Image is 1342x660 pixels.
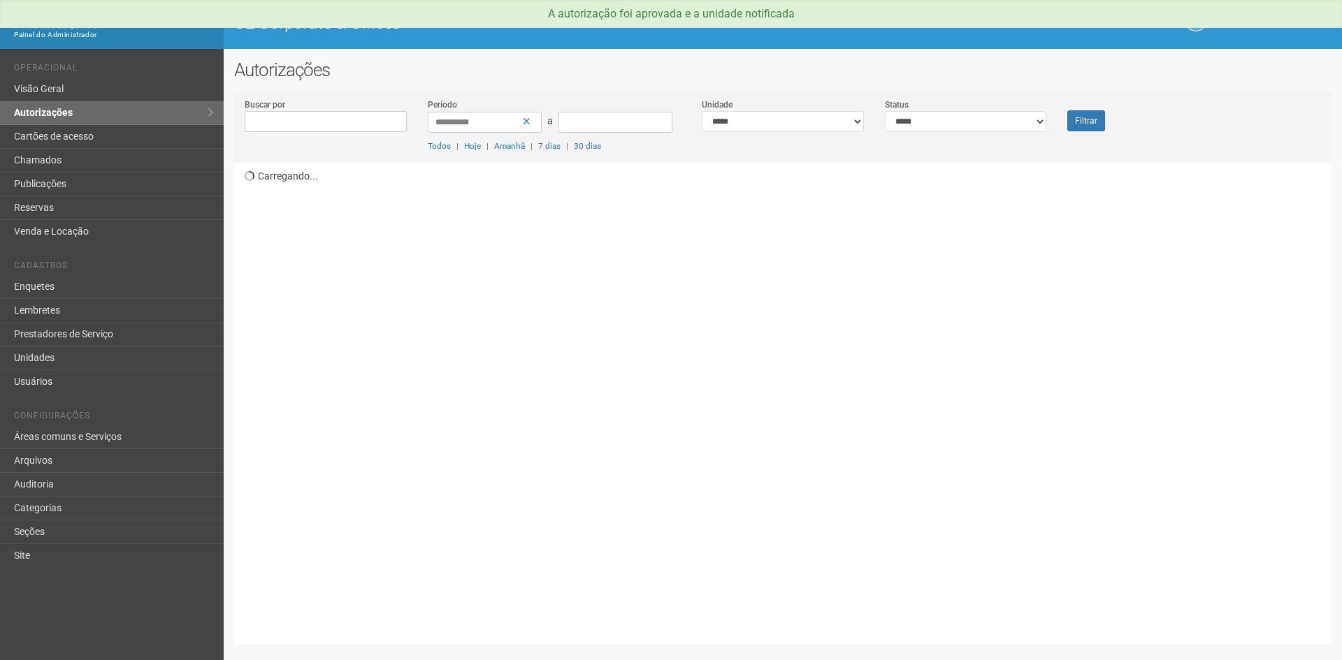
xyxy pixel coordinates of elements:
[531,141,533,151] span: |
[566,141,568,151] span: |
[494,141,525,151] a: Amanhã
[14,63,213,78] li: Operacional
[574,141,601,151] a: 30 dias
[538,141,561,151] a: 7 dias
[14,29,213,41] div: Painel do Administrador
[885,98,909,111] label: Status
[547,115,553,126] span: a
[14,261,213,275] li: Cadastros
[234,14,772,32] h1: O2 Corporate & Offices
[428,98,457,111] label: Período
[464,141,481,151] a: Hoje
[245,98,285,111] label: Buscar por
[14,411,213,425] li: Configurações
[1067,110,1105,131] button: Filtrar
[486,141,489,151] span: |
[245,163,1332,634] div: Carregando...
[456,141,459,151] span: |
[702,98,733,111] label: Unidade
[234,59,1332,80] h2: Autorizações
[428,141,451,151] a: Todos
